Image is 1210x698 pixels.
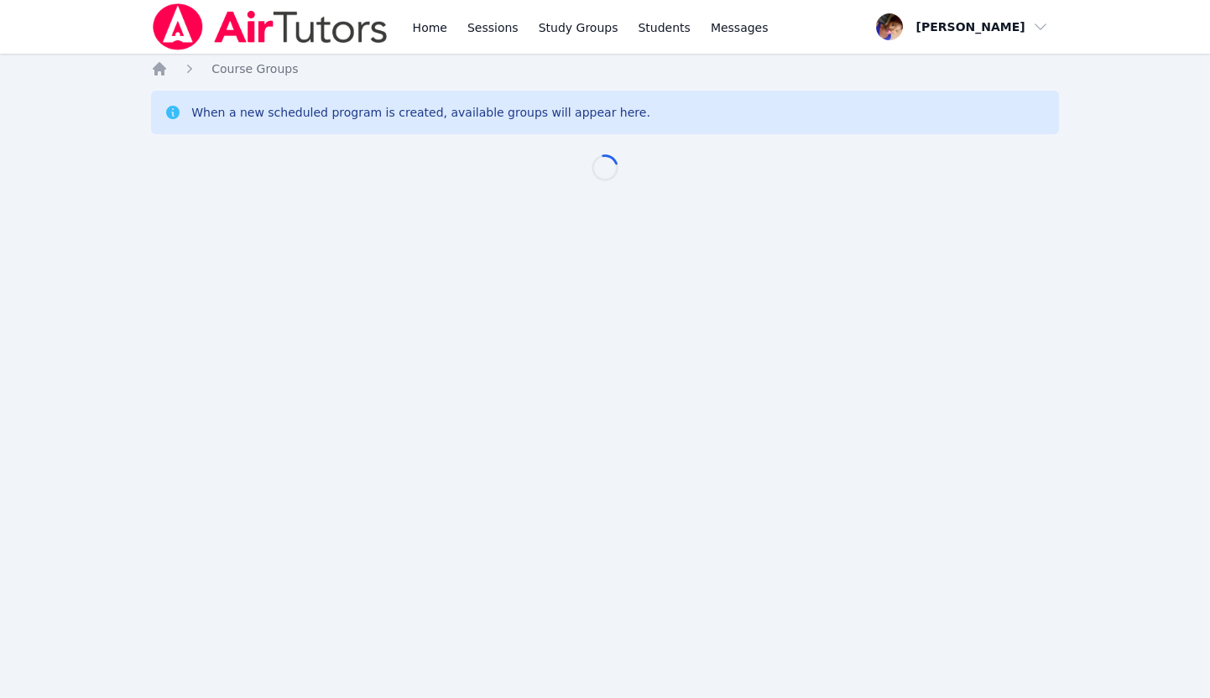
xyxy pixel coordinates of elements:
img: Air Tutors [151,3,389,50]
div: When a new scheduled program is created, available groups will appear here. [191,104,650,121]
span: Course Groups [211,62,298,76]
span: Messages [711,19,769,36]
a: Course Groups [211,60,298,77]
nav: Breadcrumb [151,60,1059,77]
